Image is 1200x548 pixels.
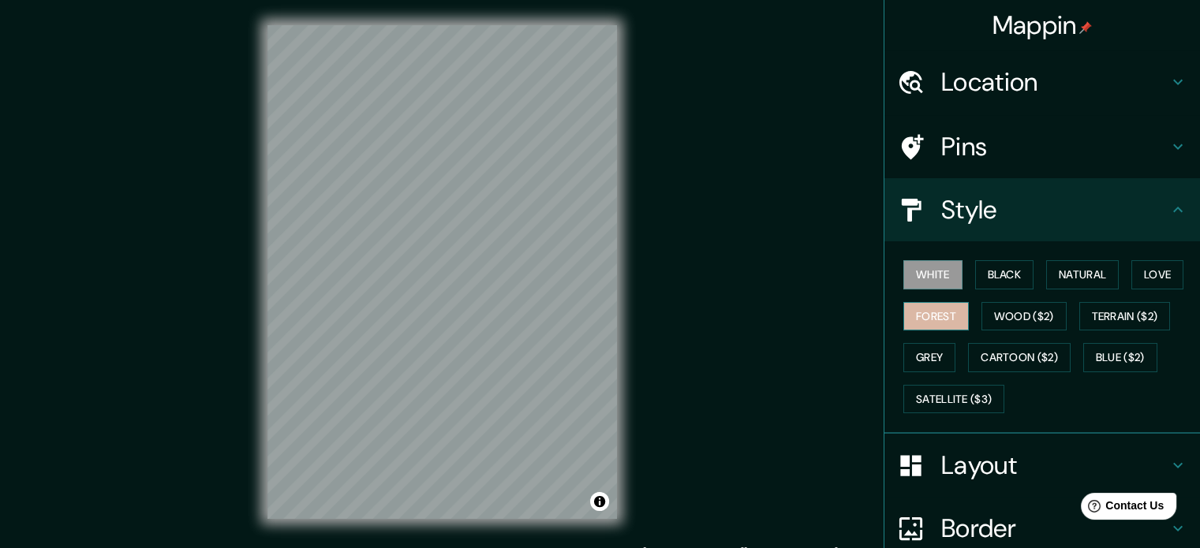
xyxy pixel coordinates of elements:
button: Terrain ($2) [1079,302,1171,331]
button: Forest [903,302,969,331]
h4: Layout [941,449,1168,481]
div: Pins [884,115,1200,178]
button: Natural [1046,260,1119,289]
h4: Mappin [993,9,1093,41]
button: Black [975,260,1034,289]
h4: Pins [941,131,1168,162]
div: Layout [884,434,1200,497]
button: Cartoon ($2) [968,343,1071,372]
button: Satellite ($3) [903,385,1004,414]
h4: Location [941,66,1168,98]
iframe: Help widget launcher [1060,486,1183,531]
div: Style [884,178,1200,241]
h4: Border [941,513,1168,544]
h4: Style [941,194,1168,226]
div: Location [884,50,1200,114]
button: Toggle attribution [590,492,609,511]
button: Love [1131,260,1183,289]
button: White [903,260,963,289]
button: Grey [903,343,955,372]
button: Blue ($2) [1083,343,1157,372]
canvas: Map [267,25,617,519]
img: pin-icon.png [1079,21,1092,34]
button: Wood ($2) [981,302,1067,331]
